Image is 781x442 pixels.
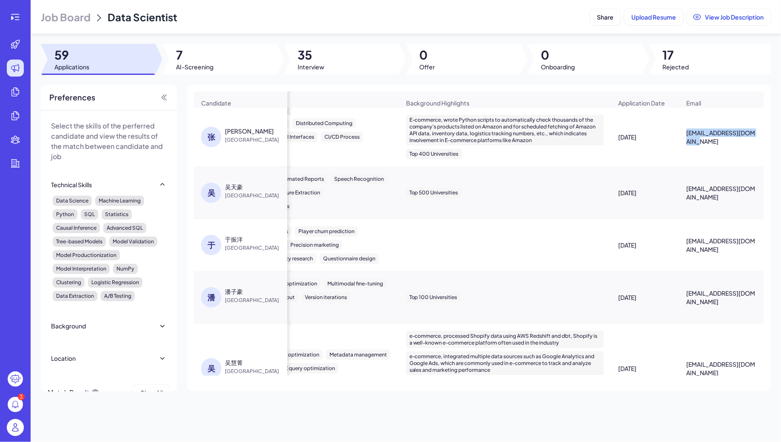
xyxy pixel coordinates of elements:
[406,115,604,145] div: E-commerce, wrote Python scripts to automatically check thousands of the company's products liste...
[687,184,757,201] span: [EMAIL_ADDRESS][DOMAIN_NAME]
[331,174,387,184] div: Speech Recognition
[406,331,604,348] div: e-commerce, processed Shopify data using AWS Redshift and dbt, Shopify is a well-known e-commerce...
[95,196,144,206] div: Machine Learning
[293,118,356,128] div: Distributed Computing
[102,209,132,220] div: Statistics
[225,296,289,305] span: [GEOGRAPHIC_DATA]
[687,289,757,306] span: [EMAIL_ADDRESS][DOMAIN_NAME]
[18,394,25,400] div: 3
[687,128,757,145] span: [EMAIL_ADDRESS][DOMAIN_NAME]
[590,9,621,25] button: Share
[225,367,289,376] span: [GEOGRAPHIC_DATA]
[663,47,689,63] span: 17
[41,10,91,24] span: Job Board
[53,291,97,301] div: Data Extraction
[113,264,138,274] div: NumPy
[225,191,289,200] span: [GEOGRAPHIC_DATA]
[612,125,679,149] div: [DATE]
[7,419,24,436] img: user_logo.png
[225,235,243,243] div: 于振洋
[406,99,470,107] span: Background Highlights
[53,250,120,260] div: Model Productionization
[406,188,462,198] div: Top 500 Universities
[140,389,163,396] span: Clear All
[612,356,679,380] div: [DATE]
[103,223,146,233] div: Advanced SQL
[272,188,324,198] div: Feature Extraction
[53,277,85,288] div: Clustering
[326,350,390,360] div: Metadata management
[51,180,92,189] div: Technical Skills
[631,13,676,21] span: Upload Resume
[268,132,318,142] div: Restful Interfaces
[687,237,757,254] span: [EMAIL_ADDRESS][DOMAIN_NAME]
[272,174,327,184] div: Automated Reports
[295,226,358,237] div: Player churn prediction
[51,354,76,362] div: Location
[101,291,135,301] div: A/B Testing
[298,63,324,71] span: Interview
[406,149,462,159] div: Top 400 Universities
[301,292,350,302] div: Version iterations
[298,47,324,63] span: 35
[88,277,142,288] div: Logistic Regression
[225,136,289,144] span: [GEOGRAPHIC_DATA]
[53,209,77,220] div: Python
[256,279,321,289] div: Parameter optimization
[225,127,274,135] div: 张琦
[269,350,323,360] div: Spark optimization
[133,385,170,401] button: Clear All
[287,240,342,250] div: Precision marketing
[81,209,98,220] div: SQL
[274,363,338,374] div: DAX query optimization
[612,285,679,309] div: [DATE]
[406,351,604,375] div: e-commerce, integrated multiple data sources such as Google Analytics and Google Ads, which are c...
[53,237,106,247] div: Tree-based Models
[201,287,222,308] div: 潘
[687,99,701,107] span: Email
[619,99,665,107] span: Application Date
[54,63,89,71] span: Applications
[109,237,157,247] div: Model Validation
[612,233,679,257] div: [DATE]
[705,13,764,21] span: View Job Description
[176,47,213,63] span: 7
[541,63,575,71] span: Onboarding
[663,63,689,71] span: Rejected
[201,99,231,107] span: Candidate
[51,121,167,162] p: Select the skills of the perferred candidate and view the results of the match between candidate ...
[201,358,222,379] div: 吴
[201,127,222,147] div: 张
[420,47,435,63] span: 0
[320,254,379,264] div: Questionnaire design
[406,292,461,302] div: Top 100 Universities
[321,132,363,142] div: CI/CD Process
[225,244,289,252] span: [GEOGRAPHIC_DATA]
[687,360,757,377] span: [EMAIL_ADDRESS][DOMAIN_NAME]
[201,183,222,203] div: 吴
[53,223,100,233] div: Causal Inference
[687,9,771,25] button: View Job Description
[53,264,110,274] div: Model Interpretation
[108,11,177,23] span: Data Scientist
[49,91,95,103] span: Preferences
[597,13,613,21] span: Share
[53,196,92,206] div: Data Science
[612,181,679,205] div: [DATE]
[225,358,243,367] div: 吴慧菁
[48,385,99,401] div: Match Result
[263,254,316,264] div: Smart city research
[420,63,435,71] span: Offer
[541,47,575,63] span: 0
[176,63,213,71] span: AI-Screening
[51,322,86,330] div: Background
[201,235,222,255] div: 于
[225,183,243,191] div: 吴天豪
[225,287,243,296] div: 潘子豪
[54,47,89,63] span: 59
[624,9,683,25] button: Upload Resume
[324,279,386,289] div: Multimodal fine-tuning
